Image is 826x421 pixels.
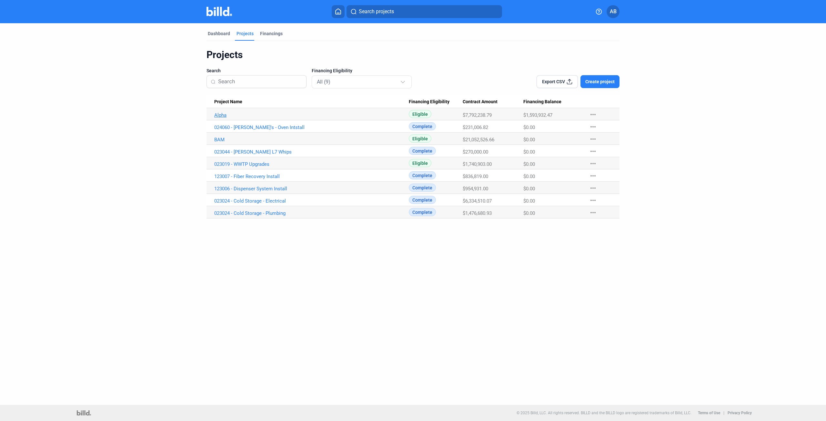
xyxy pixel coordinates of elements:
[214,137,409,143] a: BAM
[463,125,488,130] span: $231,006.82
[585,78,615,85] span: Create project
[409,110,431,118] span: Eligible
[463,174,488,179] span: $836,819.00
[523,112,552,118] span: $1,593,932.47
[409,196,436,204] span: Complete
[580,75,619,88] button: Create project
[260,30,283,37] div: Financings
[214,174,409,179] a: 123007 - Fiber Recovery Install
[463,198,492,204] span: $6,334,510.07
[409,184,436,192] span: Complete
[523,99,561,105] span: Financing Balance
[317,79,330,85] mat-select-trigger: All (9)
[698,411,720,415] b: Terms of Use
[523,198,535,204] span: $0.00
[214,99,242,105] span: Project Name
[523,210,535,216] span: $0.00
[463,99,498,105] span: Contract Amount
[463,137,494,143] span: $21,052,526.66
[589,135,597,143] mat-icon: more_horiz
[312,67,352,74] span: Financing Eligibility
[523,125,535,130] span: $0.00
[409,135,431,143] span: Eligible
[347,5,502,18] button: Search projects
[523,149,535,155] span: $0.00
[463,210,492,216] span: $1,476,680.93
[523,186,535,192] span: $0.00
[208,30,230,37] div: Dashboard
[589,196,597,204] mat-icon: more_horiz
[463,186,488,192] span: $954,931.00
[542,78,565,85] span: Export CSV
[409,159,431,167] span: Eligible
[409,208,436,216] span: Complete
[589,209,597,216] mat-icon: more_horiz
[537,75,578,88] button: Export CSV
[214,99,409,105] div: Project Name
[589,184,597,192] mat-icon: more_horiz
[214,210,409,216] a: 023024 - Cold Storage - Plumbing
[237,30,254,37] div: Projects
[409,122,436,130] span: Complete
[214,198,409,204] a: 023024 - Cold Storage - Electrical
[589,111,597,118] mat-icon: more_horiz
[463,161,492,167] span: $1,740,903.00
[589,123,597,131] mat-icon: more_horiz
[523,161,535,167] span: $0.00
[463,112,492,118] span: $7,792,238.79
[409,147,436,155] span: Complete
[214,125,409,130] a: 024060 - [PERSON_NAME]'s - Oven Intstall
[589,172,597,180] mat-icon: more_horiz
[218,75,302,88] input: Search
[517,411,691,415] p: © 2025 Billd, LLC. All rights reserved. BILLD and the BILLD logo are registered trademarks of Bil...
[723,411,724,415] p: |
[523,174,535,179] span: $0.00
[589,147,597,155] mat-icon: more_horiz
[214,161,409,167] a: 023019 - WWTP Upgrades
[206,49,619,61] div: Projects
[359,8,394,15] span: Search projects
[409,171,436,179] span: Complete
[214,186,409,192] a: 123006 - Dispenser System Install
[206,7,232,16] img: Billd Company Logo
[728,411,752,415] b: Privacy Policy
[463,99,523,105] div: Contract Amount
[214,149,409,155] a: 023044 - [PERSON_NAME] L7 Whips
[589,160,597,167] mat-icon: more_horiz
[463,149,488,155] span: $270,000.00
[409,99,463,105] div: Financing Eligibility
[214,112,409,118] a: Alpha
[610,8,617,15] span: AB
[206,67,221,74] span: Search
[523,99,583,105] div: Financing Balance
[77,410,91,416] img: logo
[523,137,535,143] span: $0.00
[607,5,619,18] button: AB
[409,99,449,105] span: Financing Eligibility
